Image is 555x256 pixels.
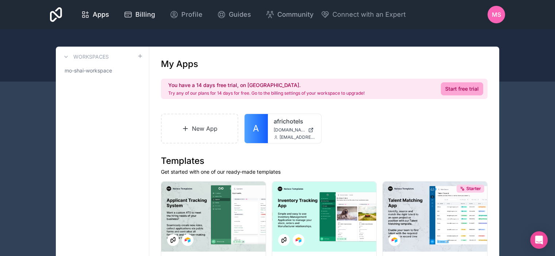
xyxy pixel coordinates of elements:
span: Profile [181,9,203,20]
h1: Templates [161,155,487,167]
a: Community [260,7,319,23]
span: MS [492,10,501,19]
span: [DOMAIN_NAME] [274,127,305,133]
h3: Workspaces [73,53,109,60]
a: Billing [118,7,161,23]
a: africhotels [274,117,315,126]
a: Workspaces [62,52,109,61]
a: Profile [164,7,208,23]
img: Airtable Logo [392,237,397,243]
span: Connect with an Expert [332,9,406,20]
button: Connect with an Expert [321,9,406,20]
img: Airtable Logo [296,237,301,243]
a: [DOMAIN_NAME] [274,127,315,133]
span: mo-shai-workspace [65,67,112,74]
p: Try any of our plans for 14 days for free. Go to the billing settings of your workspace to upgrade! [168,90,365,96]
a: Start free trial [441,82,483,95]
a: A [244,114,268,143]
p: Get started with one of our ready-made templates [161,168,487,176]
img: Airtable Logo [185,237,190,243]
a: Guides [211,7,257,23]
span: Apps [93,9,109,20]
a: New App [161,114,238,143]
h2: You have a 14 days free trial, on [GEOGRAPHIC_DATA]. [168,82,365,89]
span: Guides [229,9,251,20]
span: [EMAIL_ADDRESS][DOMAIN_NAME] [280,134,315,140]
a: Apps [75,7,115,23]
span: Starter [466,186,481,192]
span: Community [277,9,313,20]
span: A [253,123,259,134]
span: Billing [135,9,155,20]
a: mo-shai-workspace [62,64,143,77]
h1: My Apps [161,58,198,70]
div: Open Intercom Messenger [530,231,548,249]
